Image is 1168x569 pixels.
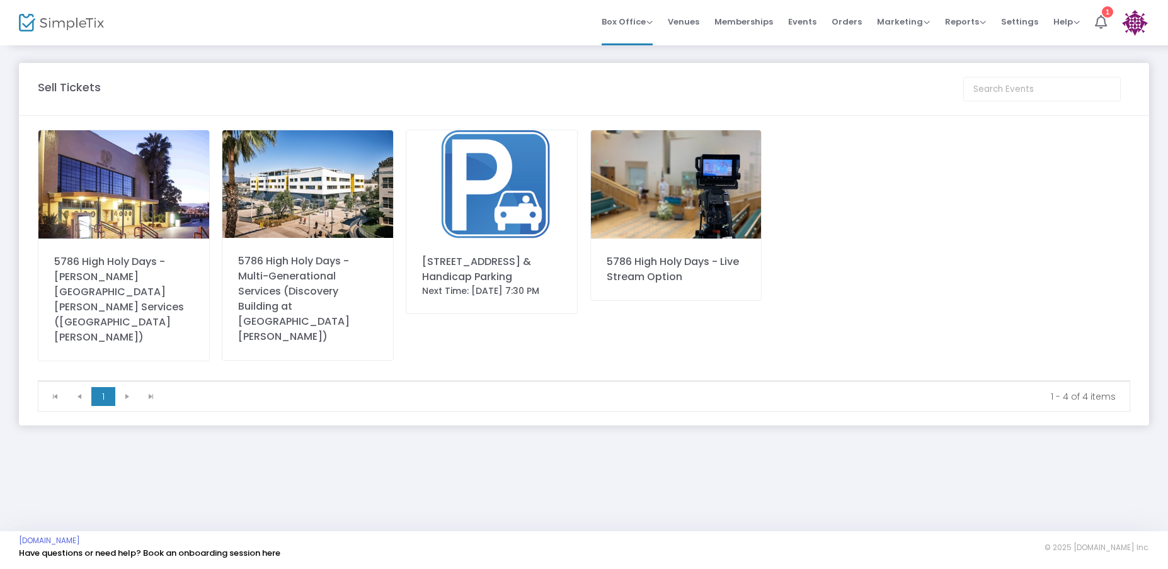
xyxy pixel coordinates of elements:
span: Venues [668,6,699,38]
span: Help [1053,16,1080,28]
span: Memberships [714,6,773,38]
span: Settings [1001,6,1038,38]
img: SaMoHighDiscoveryBuilding.jpg [222,130,393,238]
kendo-pager-info: 1 - 4 of 4 items [172,390,1116,403]
span: Box Office [602,16,653,28]
span: Orders [832,6,862,38]
div: 5786 High Holy Days - Multi-Generational Services (Discovery Building at [GEOGRAPHIC_DATA][PERSON... [238,254,377,344]
div: [STREET_ADDRESS] & Handicap Parking [422,254,561,284]
m-panel-title: Sell Tickets [38,79,101,96]
span: Events [788,6,816,38]
input: Search Events [963,77,1121,101]
div: Data table [38,381,1130,381]
span: Marketing [877,16,930,28]
span: Page 1 [91,387,115,406]
div: 1 [1102,6,1113,18]
div: 5786 High Holy Days - [PERSON_NAME][GEOGRAPHIC_DATA][PERSON_NAME] Services ([GEOGRAPHIC_DATA][PER... [54,254,193,345]
span: © 2025 [DOMAIN_NAME] Inc. [1045,543,1149,553]
div: 5786 High Holy Days - Live Stream Option [607,254,746,284]
span: Reports [945,16,986,28]
a: [DOMAIN_NAME] [19,536,80,546]
img: 638910584985590434638576272352431980HHDParkingImage.png [406,130,577,239]
img: 638576269594860971638261109720977930637953388428885090KILivestreamHHDImage.jpg [591,130,762,239]
div: Next Time: [DATE] 7:30 PM [422,284,561,298]
img: 638576232061168971638242796451800326637953335197422082BarnumHallDuskOutside.jpeg [38,130,209,239]
a: Have questions or need help? Book an onboarding session here [19,547,280,559]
